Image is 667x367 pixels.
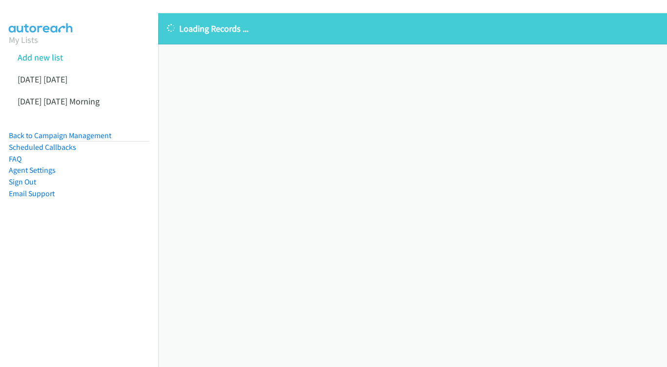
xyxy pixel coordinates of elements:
a: Sign Out [9,177,36,186]
a: FAQ [9,154,21,163]
a: Add new list [18,52,63,63]
a: My Lists [9,34,38,45]
a: Agent Settings [9,165,56,175]
a: Scheduled Callbacks [9,143,76,152]
a: Email Support [9,189,55,198]
a: [DATE] [DATE] [18,74,67,85]
p: Loading Records ... [167,22,658,35]
a: [DATE] [DATE] Morning [18,96,100,107]
a: Back to Campaign Management [9,131,111,140]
